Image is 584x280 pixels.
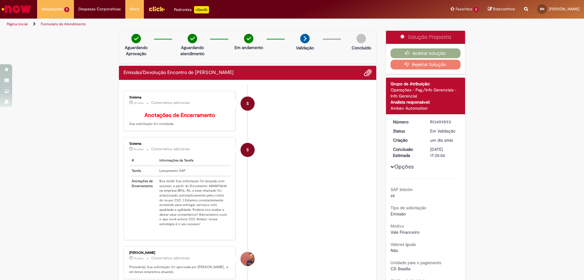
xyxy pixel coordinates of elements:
p: Aguardando Aprovação [121,44,151,57]
b: Anotações de Encerramento [144,112,215,119]
span: CD Brasilia [391,266,410,271]
th: # [129,156,157,166]
div: [PERSON_NAME] [129,251,231,255]
span: Requisições [42,6,63,12]
p: Prezado(a), Sua solicitação foi aprovada por [PERSON_NAME] , e em breve estaremos atuando. [129,265,231,274]
span: Rascunhos [493,6,515,12]
b: Valores Iguais [391,242,416,247]
b: Unidade para o pagamento [391,260,441,265]
span: Vale Financeiro [391,229,419,235]
img: img-circle-grey.png [356,34,366,43]
td: Lançamento SAP [157,166,231,176]
span: 9h atrás [134,257,144,260]
dt: Conclusão Estimada [388,146,426,158]
img: arrow-next.png [300,34,310,43]
button: Rejeitar Solução [391,60,461,69]
p: Sua solicitação foi concluída. [129,112,231,126]
div: Padroniza [174,6,209,13]
dt: Status [388,128,426,134]
b: Motivo [391,223,404,229]
time: 29/08/2025 09:11:46 [134,257,144,260]
div: Gabriel Dourado Bianchini [241,252,255,266]
span: S [246,143,249,157]
div: Em Validação [430,128,458,134]
td: Boa tarde! Sua solicitação foi lançada com sucesso, a partir do Documento 4800070696 na empresa B... [157,176,231,229]
div: System [241,143,255,157]
div: [DATE] 17:35:06 [430,146,458,158]
p: Validação [296,45,314,51]
span: S [246,96,249,111]
div: System [241,97,255,111]
div: Analista responsável: [391,99,461,105]
img: ServiceNow [1,3,32,15]
ul: Trilhas de página [5,19,385,30]
span: Emissão [391,211,406,217]
span: 2 [474,7,479,12]
dt: Criação [388,137,426,143]
img: check-circle-green.png [244,34,253,43]
th: Tarefa [129,166,157,176]
span: Favoritos [456,6,472,12]
span: 2h atrás [134,101,144,105]
div: Ambev Automation [391,105,461,111]
img: click_logo_yellow_360x200.png [148,4,165,13]
a: Rascunhos [488,6,515,12]
p: Em andamento [235,44,263,51]
dt: Número [388,119,426,125]
p: +GenAi [194,6,209,13]
button: Aceitar solução [391,48,461,58]
span: um dia atrás [430,137,453,143]
img: check-circle-green.png [131,34,141,43]
b: SAP Interim [391,187,413,192]
span: [PERSON_NAME] [549,6,579,12]
time: 29/08/2025 15:55:14 [134,147,144,151]
small: Comentários adicionais [151,147,190,152]
img: check-circle-green.png [188,34,197,43]
button: Adicionar anexos [364,69,372,77]
b: Tipo de solicitação [391,205,426,211]
span: Despesas Corporativas [78,6,121,12]
div: R13459593 [430,119,458,125]
div: 28/08/2025 17:33:12 [430,137,458,143]
a: Formulário de Atendimento [41,22,86,27]
p: Concluído [352,45,371,51]
time: 29/08/2025 15:55:16 [134,101,144,105]
small: Comentários adicionais [151,100,190,105]
th: Anotações de Encerramento [129,176,157,229]
time: 28/08/2025 17:33:12 [430,137,453,143]
span: 5 [64,7,69,12]
span: 2h atrás [134,147,144,151]
div: Operações - Pag./Info Gerenciais - Info Gerencial [391,87,461,99]
span: Não [391,248,398,253]
small: Comentários adicionais [151,256,190,261]
div: Sistema [129,96,231,99]
p: Aguardando atendimento [178,44,207,57]
a: Página inicial [7,22,28,27]
span: s4 [391,193,395,198]
div: Solução Proposta [386,31,465,44]
span: BM [540,7,544,11]
div: Sistema [129,142,231,146]
span: More [130,6,139,12]
h2: Emissão/Devolução Encontro de Contas Fornecedor Histórico de tíquete [123,70,234,76]
div: Grupo de Atribuição: [391,81,461,87]
th: Informações da Tarefa [157,156,231,166]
